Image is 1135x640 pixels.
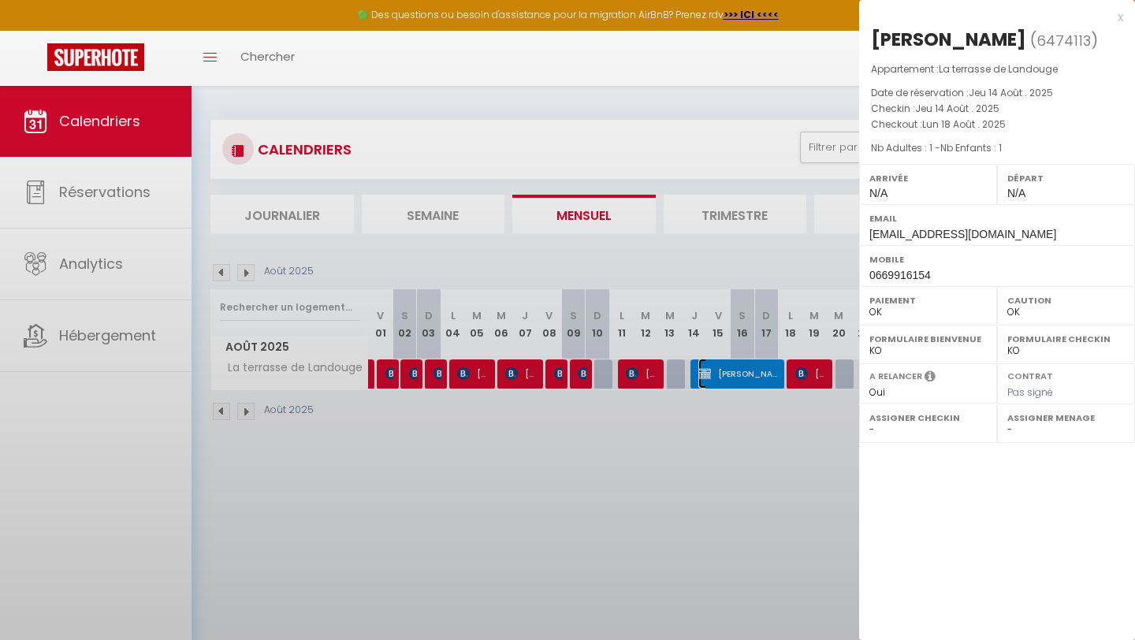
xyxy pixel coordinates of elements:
label: Contrat [1007,370,1053,380]
p: Appartement : [871,61,1123,77]
label: Arrivée [869,170,987,186]
p: Checkout : [871,117,1123,132]
label: Paiement [869,292,987,308]
span: N/A [1007,187,1025,199]
label: Départ [1007,170,1125,186]
div: [PERSON_NAME] [871,27,1026,52]
span: ( ) [1030,29,1098,51]
span: 0669916154 [869,269,931,281]
span: Jeu 14 Août . 2025 [915,102,999,115]
label: Caution [1007,292,1125,308]
label: Email [869,210,1125,226]
span: N/A [869,187,888,199]
span: La terrasse de Landouge [939,62,1058,76]
p: Checkin : [871,101,1123,117]
label: Formulaire Checkin [1007,331,1125,347]
span: Lun 18 Août . 2025 [922,117,1006,131]
span: 6474113 [1036,31,1091,50]
div: x [859,8,1123,27]
label: A relancer [869,370,922,383]
label: Formulaire Bienvenue [869,331,987,347]
span: Jeu 14 Août . 2025 [969,86,1053,99]
span: Nb Adultes : 1 - [871,141,1002,154]
label: Assigner Checkin [869,410,987,426]
label: Mobile [869,251,1125,267]
span: Nb Enfants : 1 [940,141,1002,154]
p: Date de réservation : [871,85,1123,101]
i: Sélectionner OUI si vous souhaiter envoyer les séquences de messages post-checkout [925,370,936,387]
label: Assigner Menage [1007,410,1125,426]
span: Pas signé [1007,385,1053,399]
span: [EMAIL_ADDRESS][DOMAIN_NAME] [869,228,1056,240]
